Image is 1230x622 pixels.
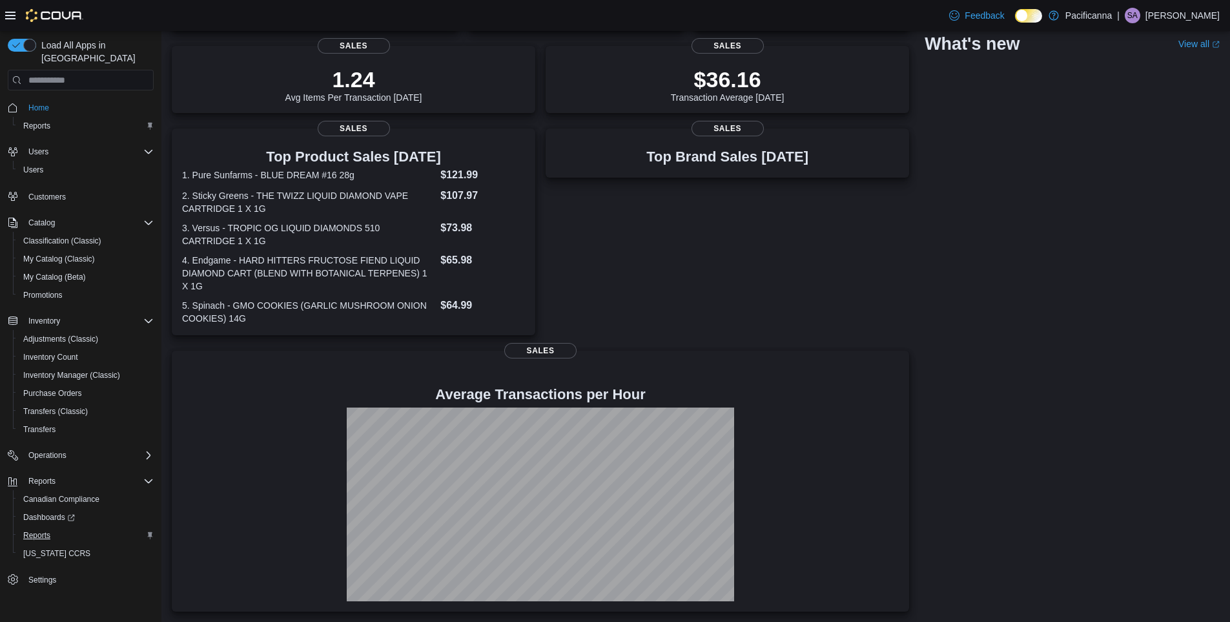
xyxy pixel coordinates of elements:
span: Catalog [23,215,154,231]
a: Dashboards [18,510,80,525]
span: Classification (Classic) [23,236,101,246]
div: Transaction Average [DATE] [671,67,784,103]
dt: 5. Spinach - GMO COOKIES (GARLIC MUSHROOM ONION COOKIES) 14G [182,299,435,325]
span: Reports [28,476,56,486]
span: Inventory Count [18,349,154,365]
span: Inventory [28,316,60,326]
button: Canadian Compliance [13,490,159,508]
svg: External link [1212,41,1220,48]
span: Sales [692,38,764,54]
button: Operations [23,448,72,463]
a: Purchase Orders [18,386,87,401]
button: Home [3,98,159,117]
button: [US_STATE] CCRS [13,544,159,563]
span: Dashboards [18,510,154,525]
span: Inventory Manager (Classic) [18,368,154,383]
dt: 3. Versus - TROPIC OG LIQUID DIAMONDS 510 CARTRIDGE 1 X 1G [182,222,435,247]
a: Home [23,100,54,116]
a: Inventory Count [18,349,83,365]
p: 1.24 [285,67,422,92]
span: Sales [318,121,390,136]
span: [US_STATE] CCRS [23,548,90,559]
span: Operations [23,448,154,463]
span: Users [28,147,48,157]
span: Adjustments (Classic) [23,334,98,344]
span: Dashboards [23,512,75,523]
span: Operations [28,450,67,461]
button: Catalog [3,214,159,232]
div: Avg Items Per Transaction [DATE] [285,67,422,103]
span: My Catalog (Beta) [18,269,154,285]
span: Users [23,144,154,160]
span: Home [28,103,49,113]
span: Inventory Manager (Classic) [23,370,120,380]
dd: $121.99 [440,167,525,183]
span: Sales [318,38,390,54]
dt: 1. Pure Sunfarms - BLUE DREAM #16 28g [182,169,435,181]
span: Load All Apps in [GEOGRAPHIC_DATA] [36,39,154,65]
span: Purchase Orders [18,386,154,401]
span: Catalog [28,218,55,228]
span: Reports [23,121,50,131]
a: My Catalog (Beta) [18,269,91,285]
a: Customers [23,189,71,205]
button: Transfers [13,420,159,439]
dd: $73.98 [440,220,525,236]
input: Dark Mode [1015,9,1042,23]
span: Classification (Classic) [18,233,154,249]
span: My Catalog (Beta) [23,272,86,282]
span: Canadian Compliance [18,492,154,507]
h3: Top Product Sales [DATE] [182,149,525,165]
p: | [1117,8,1120,23]
dd: $64.99 [440,298,525,313]
a: Promotions [18,287,68,303]
a: Adjustments (Classic) [18,331,103,347]
div: Shianne Adams [1125,8,1140,23]
button: Reports [3,472,159,490]
span: Reports [18,118,154,134]
button: Inventory Manager (Classic) [13,366,159,384]
span: Adjustments (Classic) [18,331,154,347]
a: [US_STATE] CCRS [18,546,96,561]
button: Catalog [23,215,60,231]
button: Inventory Count [13,348,159,366]
button: My Catalog (Beta) [13,268,159,286]
button: Inventory [23,313,65,329]
a: Classification (Classic) [18,233,107,249]
span: My Catalog (Classic) [23,254,95,264]
span: Users [18,162,154,178]
button: My Catalog (Classic) [13,250,159,268]
button: Settings [3,570,159,589]
span: My Catalog (Classic) [18,251,154,267]
span: Canadian Compliance [23,494,99,504]
span: Purchase Orders [23,388,82,399]
span: Transfers (Classic) [23,406,88,417]
button: Classification (Classic) [13,232,159,250]
dt: 2. Sticky Greens - THE TWIZZ LIQUID DIAMOND VAPE CARTRIDGE 1 X 1G [182,189,435,215]
span: Reports [18,528,154,543]
span: Promotions [18,287,154,303]
span: Customers [23,188,154,204]
button: Users [23,144,54,160]
a: Transfers [18,422,61,437]
button: Operations [3,446,159,464]
a: View allExternal link [1178,39,1220,49]
span: Transfers [23,424,56,435]
p: Pacificanna [1065,8,1112,23]
p: [PERSON_NAME] [1145,8,1220,23]
span: Sales [504,343,577,358]
span: Users [23,165,43,175]
dd: $107.97 [440,188,525,203]
p: $36.16 [671,67,784,92]
h4: Average Transactions per Hour [182,387,899,402]
a: Feedback [944,3,1009,28]
h3: Top Brand Sales [DATE] [646,149,808,165]
button: Transfers (Classic) [13,402,159,420]
button: Reports [13,526,159,544]
span: Reports [23,473,154,489]
span: SA [1127,8,1138,23]
h2: What's new [925,34,1020,54]
span: Transfers (Classic) [18,404,154,419]
span: Customers [28,192,66,202]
